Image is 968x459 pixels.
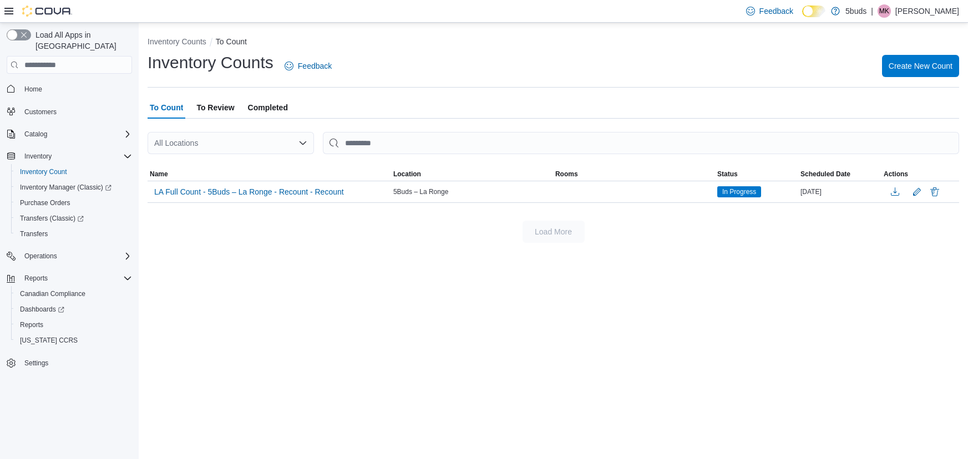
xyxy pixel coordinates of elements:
button: Inventory Count [11,164,136,180]
button: Create New Count [882,55,959,77]
span: Scheduled Date [800,170,850,178]
span: Load All Apps in [GEOGRAPHIC_DATA] [31,29,132,52]
button: [US_STATE] CCRS [11,333,136,348]
img: Cova [22,6,72,17]
button: LA Full Count - 5Buds – La Ronge - Recount - Recount [150,183,348,200]
a: Inventory Manager (Classic) [11,180,136,195]
span: Catalog [24,130,47,139]
a: Transfers (Classic) [16,212,88,225]
div: Morgan Kinahan [878,4,891,18]
input: Dark Mode [802,6,825,17]
span: Feedback [759,6,793,17]
span: To Count [150,96,183,119]
span: Transfers [20,229,48,238]
span: Reports [16,318,132,331]
span: Load More [535,226,572,237]
button: Operations [2,248,136,264]
span: LA Full Count - 5Buds – La Ronge - Recount - Recount [154,186,344,197]
button: Scheduled Date [798,167,881,181]
button: To Count [216,37,247,46]
span: Dashboards [20,305,64,314]
a: Settings [20,356,53,370]
input: This is a search bar. After typing your query, hit enter to filter the results lower in the page. [323,132,959,154]
span: In Progress [722,187,756,197]
span: Inventory Manager (Classic) [20,183,112,192]
span: Settings [20,356,132,370]
nav: Complex example [7,76,132,400]
button: Transfers [11,226,136,242]
span: Inventory [20,150,132,163]
a: [US_STATE] CCRS [16,334,82,347]
span: Reports [24,274,48,283]
button: Customers [2,104,136,120]
a: Purchase Orders [16,196,75,210]
span: Canadian Compliance [16,287,132,300]
span: Catalog [20,127,132,141]
button: Catalog [20,127,52,141]
span: To Review [196,96,234,119]
span: Home [20,81,132,95]
span: Dashboards [16,303,132,316]
span: Completed [248,96,288,119]
button: Name [148,167,391,181]
nav: An example of EuiBreadcrumbs [148,36,959,49]
span: Customers [20,105,132,119]
span: 5Buds – La Ronge [393,187,448,196]
p: 5buds [845,4,866,18]
a: Customers [20,105,61,119]
a: Transfers (Classic) [11,211,136,226]
span: Dark Mode [802,17,803,18]
button: Canadian Compliance [11,286,136,302]
button: Reports [11,317,136,333]
p: | [871,4,873,18]
button: Inventory Counts [148,37,206,46]
a: Dashboards [16,303,69,316]
span: Purchase Orders [16,196,132,210]
a: Reports [16,318,48,331]
span: Feedback [298,60,332,72]
span: Create New Count [889,60,952,72]
a: Dashboards [11,302,136,317]
span: Reports [20,272,132,285]
span: Actions [884,170,908,178]
h1: Inventory Counts [148,52,273,74]
a: Home [20,83,47,96]
a: Inventory Manager (Classic) [16,181,116,194]
button: Rooms [553,167,715,181]
span: Inventory Count [20,167,67,176]
div: [DATE] [798,185,881,198]
button: Delete [928,185,941,198]
span: Canadian Compliance [20,289,85,298]
p: [PERSON_NAME] [895,4,959,18]
span: Washington CCRS [16,334,132,347]
span: Inventory Manager (Classic) [16,181,132,194]
span: Transfers (Classic) [20,214,84,223]
a: Canadian Compliance [16,287,90,300]
span: MK [879,4,889,18]
a: Feedback [280,55,336,77]
span: Location [393,170,421,178]
a: Inventory Count [16,165,72,178]
button: Home [2,80,136,96]
span: In Progress [717,186,761,197]
span: Inventory [24,152,52,161]
span: Reports [20,320,43,329]
span: Operations [20,249,132,263]
span: Status [717,170,738,178]
button: Status [715,167,798,181]
button: Load More [523,221,585,243]
button: Inventory [20,150,56,163]
button: Operations [20,249,62,263]
button: Purchase Orders [11,195,136,211]
button: Inventory [2,149,136,164]
span: Home [24,85,42,94]
a: Transfers [16,227,52,241]
span: Settings [24,359,48,368]
span: Rooms [555,170,578,178]
button: Location [391,167,553,181]
span: Customers [24,108,57,116]
button: Open list of options [298,139,307,147]
button: Settings [2,355,136,371]
span: Name [150,170,168,178]
button: Edit count details [910,183,924,200]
